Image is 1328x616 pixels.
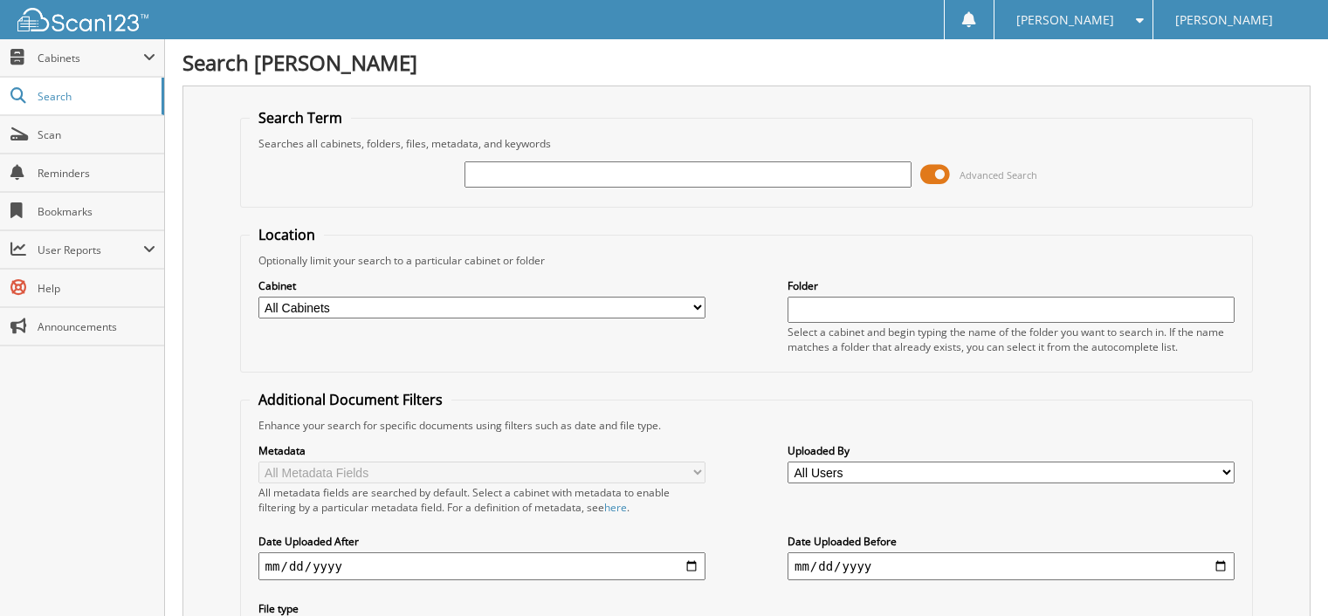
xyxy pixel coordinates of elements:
[788,552,1235,580] input: end
[38,166,155,181] span: Reminders
[38,281,155,296] span: Help
[258,278,705,293] label: Cabinet
[1175,15,1273,25] span: [PERSON_NAME]
[38,127,155,142] span: Scan
[250,225,324,244] legend: Location
[250,108,351,127] legend: Search Term
[258,534,705,549] label: Date Uploaded After
[1016,15,1114,25] span: [PERSON_NAME]
[250,418,1244,433] div: Enhance your search for specific documents using filters such as date and file type.
[960,168,1037,181] span: Advanced Search
[788,278,1235,293] label: Folder
[38,319,155,334] span: Announcements
[604,500,627,515] a: here
[38,243,143,257] span: User Reports
[788,325,1235,354] div: Select a cabinet and begin typing the name of the folder you want to search in. If the name match...
[250,253,1244,268] div: Optionally limit your search to a particular cabinet or folder
[17,8,148,31] img: scan123-logo-white.svg
[38,204,155,219] span: Bookmarks
[258,443,705,458] label: Metadata
[258,485,705,515] div: All metadata fields are searched by default. Select a cabinet with metadata to enable filtering b...
[788,443,1235,458] label: Uploaded By
[182,48,1311,77] h1: Search [PERSON_NAME]
[258,601,705,616] label: File type
[250,136,1244,151] div: Searches all cabinets, folders, files, metadata, and keywords
[258,552,705,580] input: start
[250,390,451,409] legend: Additional Document Filters
[38,89,153,104] span: Search
[788,534,1235,549] label: Date Uploaded Before
[38,51,143,65] span: Cabinets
